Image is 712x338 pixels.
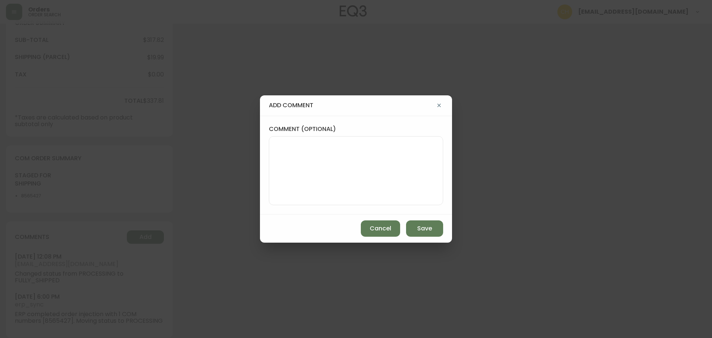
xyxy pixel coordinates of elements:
[417,224,432,233] span: Save
[406,220,443,237] button: Save
[269,101,435,109] h4: add comment
[361,220,400,237] button: Cancel
[269,125,443,133] label: comment (optional)
[370,224,391,233] span: Cancel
